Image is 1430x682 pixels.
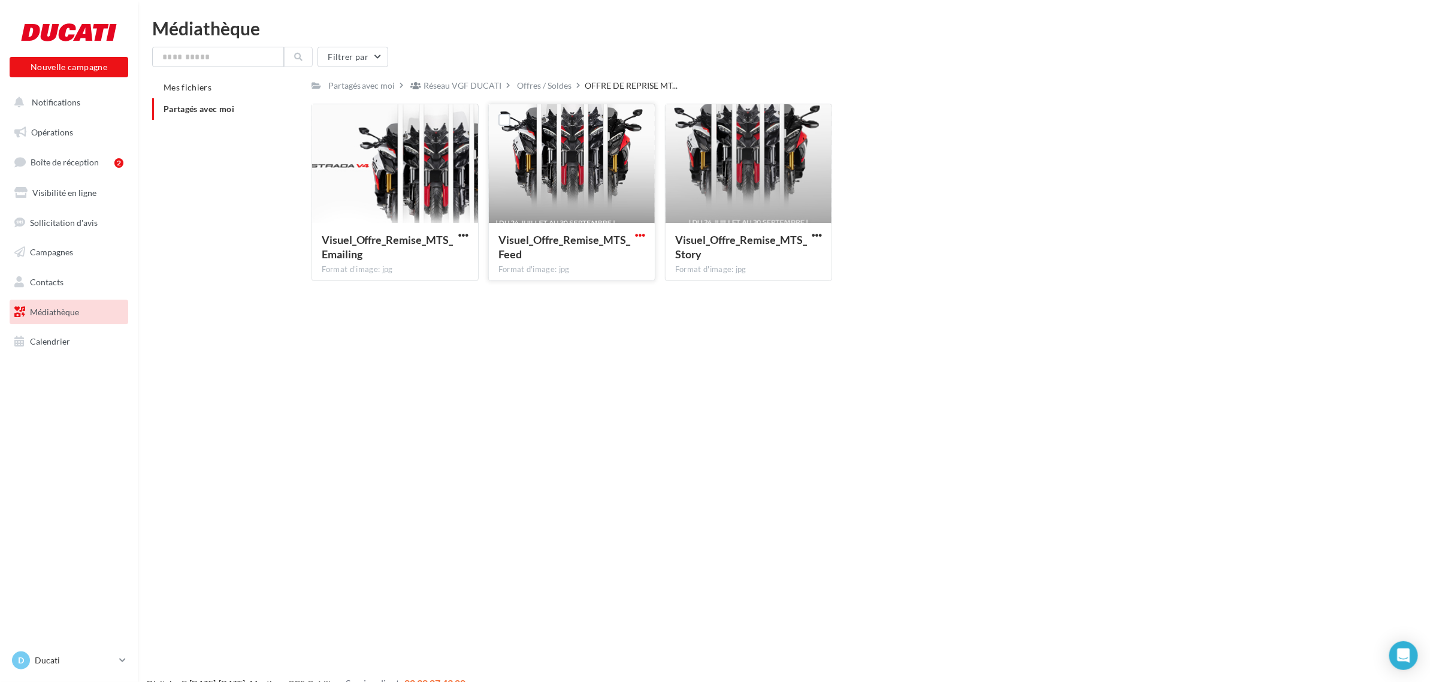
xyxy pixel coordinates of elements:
span: Boîte de réception [31,157,99,167]
div: Médiathèque [152,19,1416,37]
span: Notifications [32,97,80,107]
a: Sollicitation d'avis [7,210,131,236]
a: Calendrier [7,329,131,354]
p: Ducati [35,654,114,666]
a: Médiathèque [7,300,131,325]
span: D [18,654,24,666]
span: Mes fichiers [164,82,211,92]
div: Format d'image: jpg [498,264,645,275]
span: OFFRE DE REPRISE MT... [585,80,678,92]
button: Nouvelle campagne [10,57,128,77]
div: Format d'image: jpg [675,264,822,275]
span: Visuel_Offre_Remise_MTS_Story [675,233,807,261]
span: Opérations [31,127,73,137]
span: Campagnes [30,247,73,257]
span: Médiathèque [30,307,79,317]
button: Notifications [7,90,126,115]
div: Partagés avec moi [328,80,395,92]
a: Visibilité en ligne [7,180,131,206]
div: Offres / Soldes [518,80,572,92]
div: 2 [114,158,123,168]
a: Campagnes [7,240,131,265]
button: Filtrer par [318,47,388,67]
span: Visuel_Offre_Remise_MTS_Emailing [322,233,454,261]
div: Format d'image: jpg [322,264,468,275]
span: Contacts [30,277,64,287]
span: Partagés avec moi [164,104,234,114]
span: Visuel_Offre_Remise_MTS_Feed [498,233,630,261]
span: Sollicitation d'avis [30,217,98,227]
a: Boîte de réception2 [7,149,131,175]
span: Calendrier [30,336,70,346]
div: Réseau VGF DUCATI [424,80,502,92]
div: Open Intercom Messenger [1389,641,1418,670]
a: D Ducati [10,649,128,672]
span: Visibilité en ligne [32,188,96,198]
a: Opérations [7,120,131,145]
a: Contacts [7,270,131,295]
